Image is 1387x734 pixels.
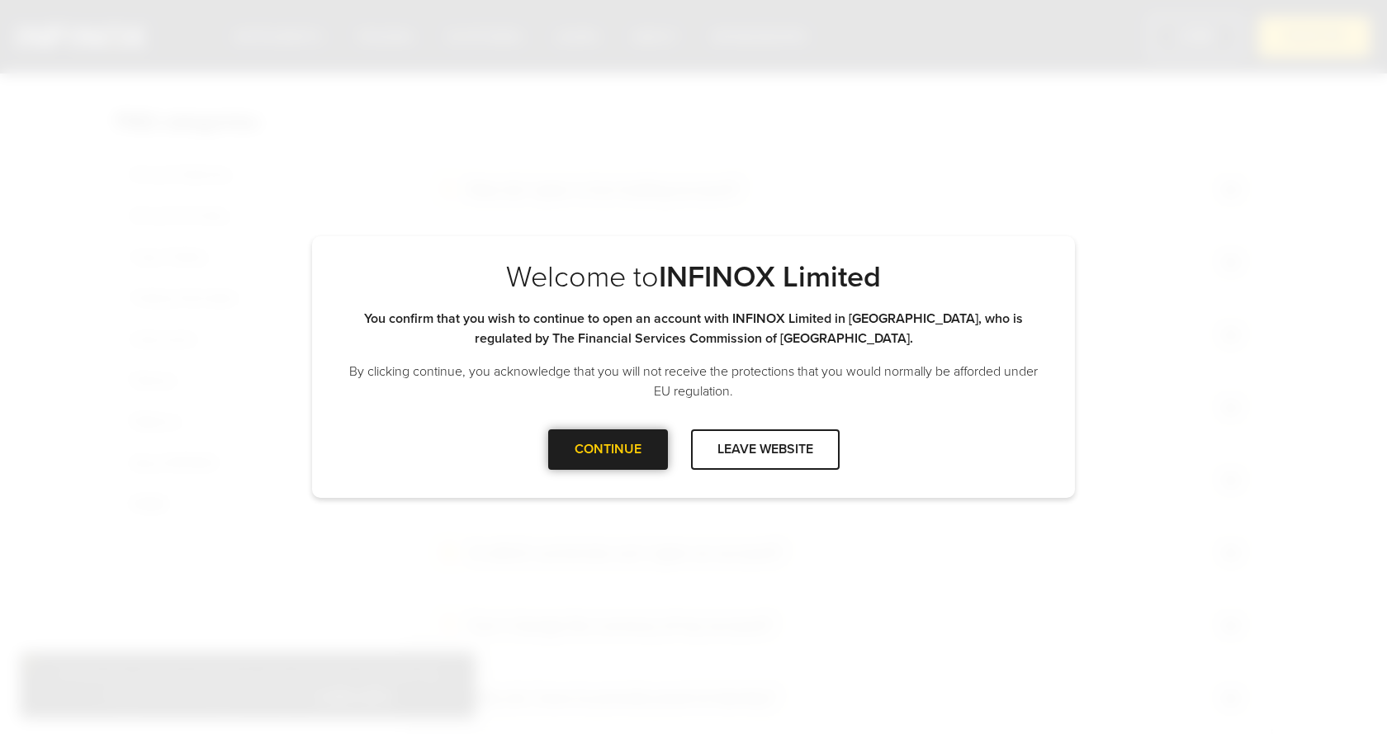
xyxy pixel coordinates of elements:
strong: You confirm that you wish to continue to open an account with INFINOX Limited in [GEOGRAPHIC_DATA... [364,310,1023,347]
strong: INFINOX Limited [659,259,881,295]
p: Welcome to [345,259,1042,296]
div: CONTINUE [548,429,668,470]
div: LEAVE WEBSITE [691,429,840,470]
p: By clicking continue, you acknowledge that you will not receive the protections that you would no... [345,362,1042,401]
